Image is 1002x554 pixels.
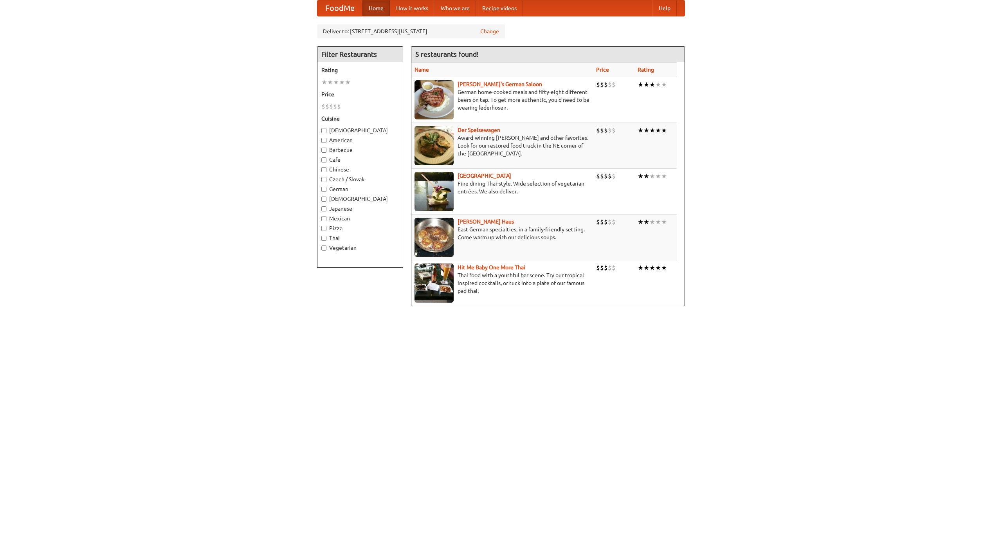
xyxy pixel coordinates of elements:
label: [DEMOGRAPHIC_DATA] [321,195,399,203]
li: $ [321,102,325,111]
label: Barbecue [321,146,399,154]
input: Pizza [321,226,326,231]
li: ★ [638,126,643,135]
p: Award-winning [PERSON_NAME] and other favorites. Look for our restored food truck in the NE corne... [414,134,590,157]
input: Cafe [321,157,326,162]
a: Der Speisewagen [458,127,500,133]
h5: Rating [321,66,399,74]
a: Change [480,27,499,35]
li: ★ [661,172,667,180]
li: $ [608,218,612,226]
li: $ [612,126,616,135]
li: $ [600,218,604,226]
label: Thai [321,234,399,242]
input: [DEMOGRAPHIC_DATA] [321,128,326,133]
a: Hit Me Baby One More Thai [458,264,525,271]
a: [GEOGRAPHIC_DATA] [458,173,511,179]
li: $ [608,263,612,272]
input: Czech / Slovak [321,177,326,182]
label: Vegetarian [321,244,399,252]
li: $ [600,172,604,180]
label: Mexican [321,215,399,222]
input: Chinese [321,167,326,172]
li: ★ [655,263,661,272]
li: ★ [333,78,339,87]
li: $ [604,172,608,180]
li: $ [612,218,616,226]
p: East German specialties, in a family-friendly setting. Come warm up with our delicious soups. [414,226,590,241]
ng-pluralize: 5 restaurants found! [415,51,479,58]
li: ★ [345,78,351,87]
img: babythai.jpg [414,263,454,303]
a: Name [414,67,429,73]
p: German home-cooked meals and fifty-eight different beers on tap. To get more authentic, you'd nee... [414,88,590,112]
input: [DEMOGRAPHIC_DATA] [321,197,326,202]
h4: Filter Restaurants [317,47,403,62]
li: $ [612,80,616,89]
li: ★ [655,218,661,226]
label: Czech / Slovak [321,175,399,183]
a: [PERSON_NAME] Haus [458,218,514,225]
label: [DEMOGRAPHIC_DATA] [321,126,399,134]
li: $ [604,80,608,89]
li: ★ [339,78,345,87]
li: ★ [327,78,333,87]
li: $ [612,172,616,180]
li: ★ [643,218,649,226]
a: [PERSON_NAME]'s German Saloon [458,81,542,87]
li: $ [608,126,612,135]
li: ★ [649,172,655,180]
label: Pizza [321,224,399,232]
li: $ [325,102,329,111]
img: kohlhaus.jpg [414,218,454,257]
li: $ [596,80,600,89]
img: speisewagen.jpg [414,126,454,165]
label: German [321,185,399,193]
p: Thai food with a youthful bar scene. Try our tropical inspired cocktails, or tuck into a plate of... [414,271,590,295]
li: ★ [321,78,327,87]
label: American [321,136,399,144]
li: $ [329,102,333,111]
li: $ [596,218,600,226]
li: ★ [649,263,655,272]
p: Fine dining Thai-style. Wide selection of vegetarian entrées. We also deliver. [414,180,590,195]
li: $ [600,263,604,272]
a: FoodMe [317,0,362,16]
li: ★ [649,80,655,89]
li: ★ [638,172,643,180]
a: Rating [638,67,654,73]
input: Japanese [321,206,326,211]
li: ★ [661,80,667,89]
li: ★ [661,126,667,135]
img: esthers.jpg [414,80,454,119]
li: ★ [643,263,649,272]
li: $ [600,126,604,135]
li: $ [604,263,608,272]
input: Mexican [321,216,326,221]
li: $ [604,218,608,226]
li: $ [596,172,600,180]
li: $ [333,102,337,111]
li: ★ [638,80,643,89]
li: $ [337,102,341,111]
input: Barbecue [321,148,326,153]
a: Recipe videos [476,0,523,16]
li: ★ [649,126,655,135]
a: Price [596,67,609,73]
li: ★ [661,218,667,226]
li: ★ [655,172,661,180]
a: How it works [390,0,434,16]
li: $ [608,80,612,89]
img: satay.jpg [414,172,454,211]
li: ★ [643,126,649,135]
a: Who we are [434,0,476,16]
li: $ [596,126,600,135]
h5: Price [321,90,399,98]
li: $ [596,263,600,272]
li: ★ [638,263,643,272]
